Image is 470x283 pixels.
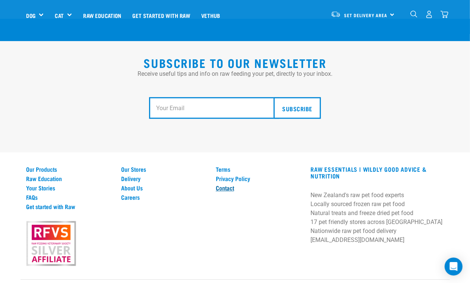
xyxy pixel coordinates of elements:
[127,0,196,30] a: Get started with Raw
[274,97,321,119] input: Subscribe
[425,10,433,18] img: user.png
[26,194,112,200] a: FAQs
[310,166,444,179] h3: RAW ESSENTIALS | Wildly Good Advice & Nutrition
[216,175,302,182] a: Privacy Policy
[445,258,463,276] div: Open Intercom Messenger
[26,11,35,20] a: Dog
[216,166,302,172] a: Terms
[121,175,207,182] a: Delivery
[121,184,207,191] a: About Us
[26,175,112,182] a: Raw Education
[26,203,112,210] a: Get started with Raw
[26,184,112,191] a: Your Stories
[149,97,279,119] input: Your Email
[55,11,63,20] a: Cat
[23,220,79,267] img: rfvs.png
[121,166,207,172] a: Our Stores
[344,14,388,16] span: Set Delivery Area
[331,11,341,18] img: van-moving.png
[26,56,444,69] h2: Subscribe to our Newsletter
[410,10,417,18] img: home-icon-1@2x.png
[216,184,302,191] a: Contact
[121,194,207,200] a: Careers
[441,10,448,18] img: home-icon@2x.png
[26,166,112,172] a: Our Products
[310,191,444,245] p: New Zealand's raw pet food experts Locally sourced frozen raw pet food Natural treats and freeze ...
[196,0,226,30] a: Vethub
[78,0,127,30] a: Raw Education
[26,69,444,78] p: Receive useful tips and info on raw feeding your pet, directly to your inbox.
